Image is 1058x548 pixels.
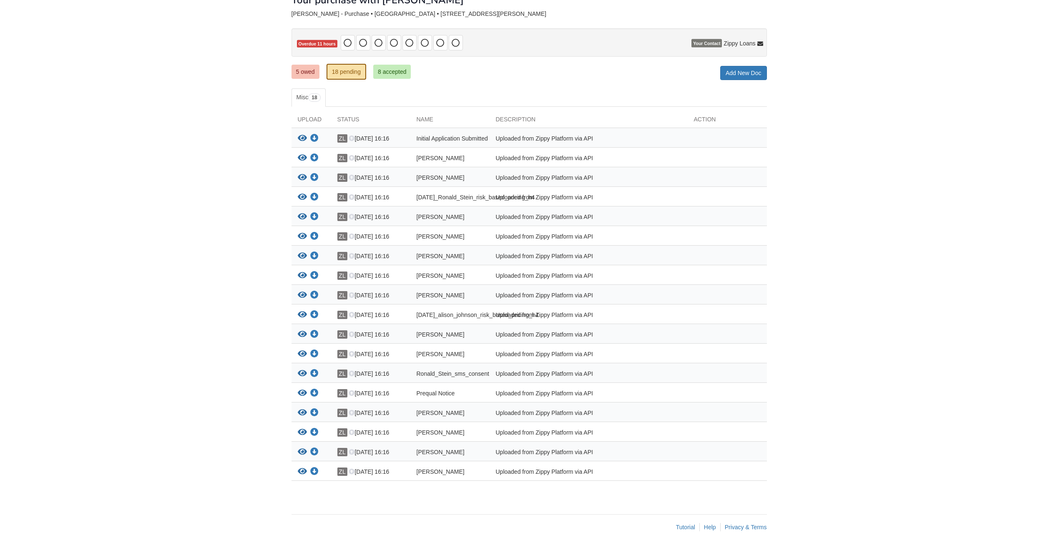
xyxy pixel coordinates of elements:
[298,468,307,476] button: View Ronald_Stein_joint_credit
[310,469,319,475] a: Download Ronald_Stein_joint_credit
[688,115,767,128] div: Action
[417,214,465,220] span: [PERSON_NAME]
[720,66,767,80] a: Add New Doc
[297,40,337,48] span: Overdue 11 hours
[417,449,465,455] span: [PERSON_NAME]
[417,174,465,181] span: [PERSON_NAME]
[310,332,319,338] a: Download alison_johnson_joint_credit
[310,410,319,417] a: Download alison_johnson_true_and_correct_consent
[337,291,347,299] span: ZL
[308,93,320,102] span: 18
[292,10,767,18] div: [PERSON_NAME] - Purchase • [GEOGRAPHIC_DATA] • [STREET_ADDRESS][PERSON_NAME]
[490,232,688,243] div: Uploaded from Zippy Platform via API
[310,155,319,162] a: Download Ronald_Stein_terms_of_use
[410,115,490,128] div: Name
[349,449,389,455] span: [DATE] 16:16
[417,135,488,142] span: Initial Application Submitted
[490,213,688,224] div: Uploaded from Zippy Platform via API
[310,234,319,240] a: Download Ronald_Stein_esign_consent
[349,468,389,475] span: [DATE] 16:16
[349,174,389,181] span: [DATE] 16:16
[490,115,688,128] div: Description
[298,350,307,359] button: View alison_johnson_credit_authorization
[310,253,319,260] a: Download Ronald_Stein_credit_authorization
[704,524,716,530] a: Help
[310,351,319,358] a: Download alison_johnson_credit_authorization
[490,330,688,341] div: Uploaded from Zippy Platform via API
[417,272,465,279] span: [PERSON_NAME]
[417,429,465,436] span: [PERSON_NAME]
[298,428,307,437] button: View alison_johnson_privacy_notice
[490,448,688,459] div: Uploaded from Zippy Platform via API
[337,428,347,437] span: ZL
[691,39,722,48] span: Your Contact
[490,468,688,478] div: Uploaded from Zippy Platform via API
[310,194,319,201] a: Download 08-26-2025_Ronald_Stein_risk_based_pricing_h4
[490,252,688,263] div: Uploaded from Zippy Platform via API
[349,233,389,240] span: [DATE] 16:16
[417,410,465,416] span: [PERSON_NAME]
[298,291,307,300] button: View Ronald_Stein_true_and_correct_consent
[417,292,465,299] span: [PERSON_NAME]
[310,449,319,456] a: Download alison_johnson_esign_consent
[417,351,465,357] span: [PERSON_NAME]
[490,428,688,439] div: Uploaded from Zippy Platform via API
[417,233,465,240] span: [PERSON_NAME]
[298,173,307,182] button: View alison_johnson_sms_consent
[337,389,347,397] span: ZL
[337,271,347,280] span: ZL
[349,135,389,142] span: [DATE] 16:16
[373,65,411,79] a: 8 accepted
[490,311,688,322] div: Uploaded from Zippy Platform via API
[417,390,455,397] span: Prequal Notice
[417,155,465,161] span: [PERSON_NAME]
[298,448,307,457] button: View alison_johnson_esign_consent
[298,370,307,378] button: View Ronald_Stein_sms_consent
[349,194,389,201] span: [DATE] 16:16
[310,312,319,319] a: Download 08-26-2025_alison_johnson_risk_based_pricing_h4
[417,194,535,201] span: [DATE]_Ronald_Stein_risk_based_pricing_h4
[349,429,389,436] span: [DATE] 16:16
[337,193,347,201] span: ZL
[349,312,389,318] span: [DATE] 16:16
[292,65,319,79] a: 5 owed
[349,331,389,338] span: [DATE] 16:16
[490,154,688,165] div: Uploaded from Zippy Platform via API
[349,370,389,377] span: [DATE] 16:16
[298,409,307,417] button: View alison_johnson_true_and_correct_consent
[310,390,319,397] a: Download Prequal Notice
[337,311,347,319] span: ZL
[337,252,347,260] span: ZL
[337,134,347,143] span: ZL
[490,370,688,380] div: Uploaded from Zippy Platform via API
[310,214,319,221] a: Download alison_johnson_terms_of_use
[327,64,366,80] a: 18 pending
[337,409,347,417] span: ZL
[417,370,489,377] span: Ronald_Stein_sms_consent
[310,430,319,436] a: Download alison_johnson_privacy_notice
[298,252,307,261] button: View Ronald_Stein_credit_authorization
[310,292,319,299] a: Download Ronald_Stein_true_and_correct_consent
[337,154,347,162] span: ZL
[298,193,307,202] button: View 08-26-2025_Ronald_Stein_risk_based_pricing_h4
[417,468,465,475] span: [PERSON_NAME]
[490,134,688,145] div: Uploaded from Zippy Platform via API
[337,330,347,339] span: ZL
[724,39,755,48] span: Zippy Loans
[310,273,319,279] a: Download Ronald_Stein_privacy_notice
[490,193,688,204] div: Uploaded from Zippy Platform via API
[490,409,688,420] div: Uploaded from Zippy Platform via API
[417,331,465,338] span: [PERSON_NAME]
[676,524,695,530] a: Tutorial
[349,214,389,220] span: [DATE] 16:16
[298,330,307,339] button: View alison_johnson_joint_credit
[298,389,307,398] button: View Prequal Notice
[298,213,307,221] button: View alison_johnson_terms_of_use
[349,410,389,416] span: [DATE] 16:16
[490,350,688,361] div: Uploaded from Zippy Platform via API
[298,232,307,241] button: View Ronald_Stein_esign_consent
[349,253,389,259] span: [DATE] 16:16
[310,371,319,377] a: Download Ronald_Stein_sms_consent
[337,468,347,476] span: ZL
[337,232,347,241] span: ZL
